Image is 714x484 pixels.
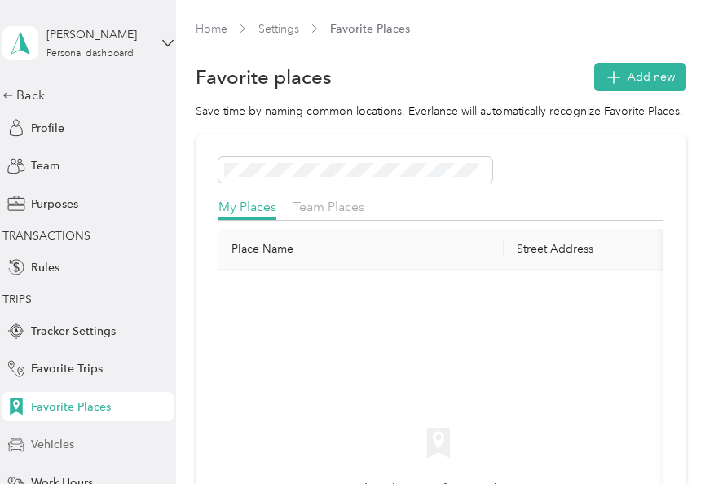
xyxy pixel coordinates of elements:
button: Add new [594,63,686,91]
span: Favorite Places [31,398,111,416]
th: Place Name [218,229,504,270]
div: Personal dashboard [46,49,134,59]
span: TRIPS [2,293,32,306]
a: Settings [258,22,299,36]
span: Team Places [293,199,364,214]
span: Team [31,157,59,174]
h1: Favorite places [196,68,332,86]
span: Profile [31,120,64,137]
div: Back [2,86,165,105]
span: Add new [628,68,675,86]
span: Favorite Places [330,20,410,37]
span: Rules [31,259,59,276]
div: [PERSON_NAME] [46,26,148,43]
iframe: Everlance-gr Chat Button Frame [623,393,714,484]
span: TRANSACTIONS [2,229,90,243]
span: My Places [218,199,276,214]
span: Purposes [31,196,78,213]
span: Favorite Trips [31,360,103,377]
a: Home [196,22,227,36]
div: Save time by naming common locations. Everlance will automatically recognize Favorite Places. [196,103,685,120]
span: Tracker Settings [31,323,116,340]
span: Vehicles [31,436,74,453]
